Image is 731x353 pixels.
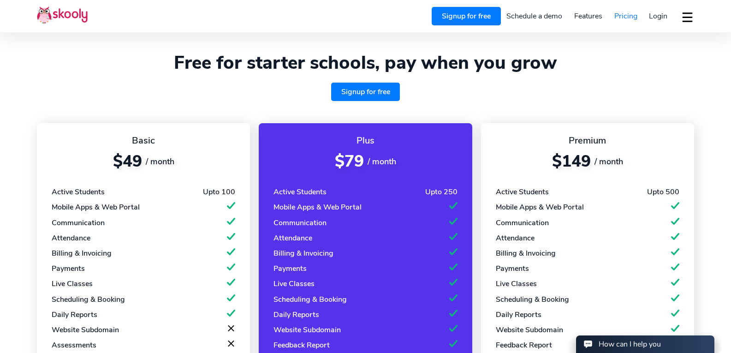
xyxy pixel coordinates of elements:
div: Communication [52,218,105,228]
div: Active Students [496,187,549,197]
div: Mobile Apps & Web Portal [273,202,362,212]
span: Pricing [614,11,637,21]
div: Payments [496,263,529,274]
button: dropdown menu [681,6,694,28]
div: Mobile Apps & Web Portal [52,202,140,212]
a: Features [568,9,608,24]
span: / month [146,156,174,167]
div: Mobile Apps & Web Portal [496,202,584,212]
div: Upto 100 [203,187,235,197]
a: Pricing [608,9,643,24]
span: $79 [335,150,364,172]
div: Communication [496,218,549,228]
div: Basic [52,134,235,147]
span: $49 [113,150,142,172]
a: Login [643,9,673,24]
div: Live Classes [52,279,93,289]
a: Signup for free [331,83,400,101]
div: Daily Reports [273,310,319,320]
div: Website Subdomain [273,325,341,335]
img: Skooly [37,6,88,24]
div: Attendance [52,233,90,243]
span: / month [594,156,623,167]
div: Scheduling & Booking [273,294,347,305]
div: Daily Reports [52,310,97,320]
a: Schedule a demo [501,9,569,24]
div: Payments [52,263,85,274]
span: $149 [552,150,591,172]
div: Communication [273,218,327,228]
div: Upto 250 [425,187,458,197]
span: Login [649,11,667,21]
div: Plus [273,134,457,147]
div: Premium [496,134,679,147]
div: Payments [273,263,307,274]
div: Feedback Report [273,340,330,350]
h1: Free for starter schools, pay when you grow [37,52,694,74]
div: Active Students [273,187,327,197]
span: / month [368,156,396,167]
div: Upto 500 [647,187,679,197]
div: Billing & Invoicing [273,248,333,258]
div: Scheduling & Booking [52,294,125,305]
div: Live Classes [496,279,537,289]
div: Active Students [52,187,105,197]
div: Billing & Invoicing [496,248,556,258]
div: Billing & Invoicing [52,248,112,258]
div: Attendance [496,233,535,243]
a: Signup for free [432,7,501,25]
div: Website Subdomain [52,325,119,335]
div: Attendance [273,233,312,243]
div: Assessments [52,340,96,350]
div: Live Classes [273,279,315,289]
